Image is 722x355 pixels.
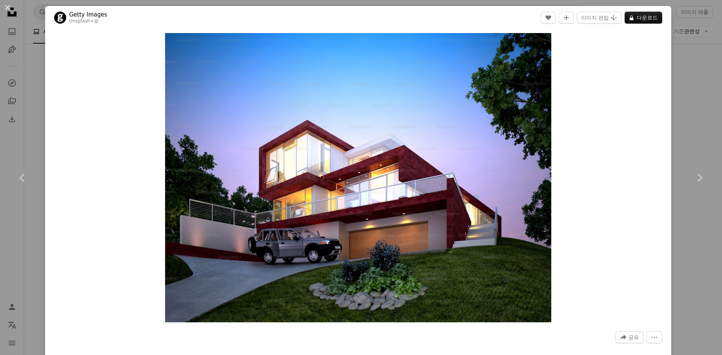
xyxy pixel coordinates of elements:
[677,142,722,214] a: 다음
[628,332,639,343] span: 공유
[69,18,94,24] a: Unsplash+
[646,331,662,343] button: 더 많은 작업
[559,12,574,24] button: 컬렉션에 추가
[69,11,107,18] a: Getty Images
[625,12,662,24] button: 다운로드
[54,12,66,24] img: Getty Images의 프로필로 이동
[577,12,622,24] button: 이미지 편집
[165,33,551,322] button: 이 이미지 확대
[69,18,107,24] div: 용
[165,33,551,322] img: 일몰시 집 외관의 3d 렌더링
[541,12,556,24] button: 좋아요
[616,331,643,343] button: 이 이미지 공유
